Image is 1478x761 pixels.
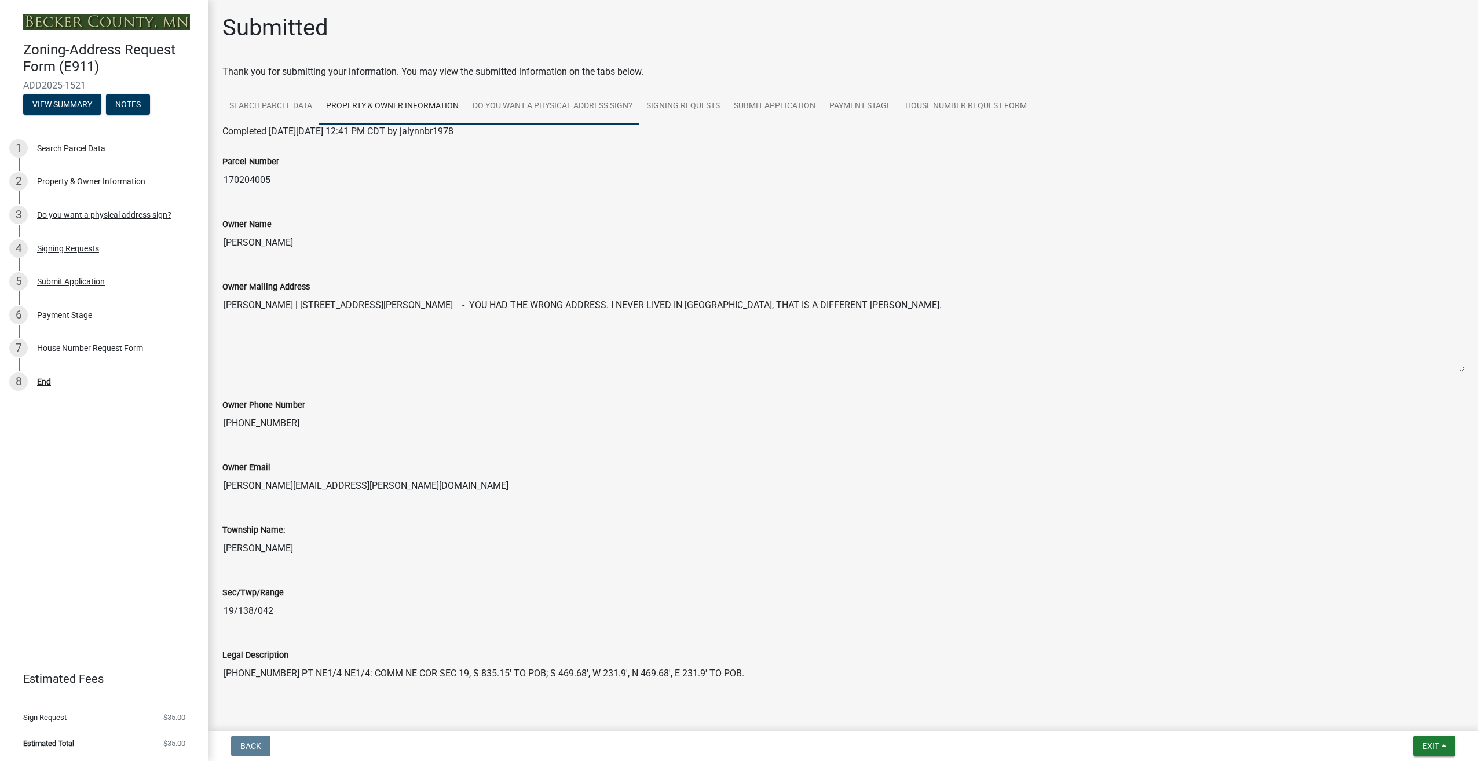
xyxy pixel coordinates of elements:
[23,714,67,721] span: Sign Request
[222,126,453,137] span: Completed [DATE][DATE] 12:41 PM CDT by jalynnbr1978
[163,740,185,747] span: $35.00
[9,667,190,690] a: Estimated Fees
[222,662,1464,741] textarea: [PHONE_NUMBER] PT NE1/4 NE1/4: COMM NE COR SEC 19, S 835.15' TO POB; S 469.68', W 231.9', N 469.6...
[9,139,28,158] div: 1
[240,741,261,751] span: Back
[37,311,92,319] div: Payment Stage
[23,94,101,115] button: View Summary
[37,378,51,386] div: End
[106,94,150,115] button: Notes
[37,211,171,219] div: Do you want a physical address sign?
[37,177,145,185] div: Property & Owner Information
[37,344,143,352] div: House Number Request Form
[9,239,28,258] div: 4
[106,100,150,109] wm-modal-confirm: Notes
[23,100,101,109] wm-modal-confirm: Summary
[9,339,28,357] div: 7
[222,526,285,535] label: Township Name:
[822,88,898,125] a: Payment Stage
[23,14,190,30] img: Becker County, Minnesota
[163,714,185,721] span: $35.00
[222,589,284,597] label: Sec/Twp/Range
[9,306,28,324] div: 6
[23,740,74,747] span: Estimated Total
[37,144,105,152] div: Search Parcel Data
[1413,736,1455,756] button: Exit
[222,294,1464,372] textarea: [PERSON_NAME] | [STREET_ADDRESS][PERSON_NAME] - YOU HAD THE WRONG ADDRESS. I NEVER LIVED IN [GEOG...
[222,158,279,166] label: Parcel Number
[9,272,28,291] div: 5
[1422,741,1439,751] span: Exit
[222,88,319,125] a: Search Parcel Data
[231,736,270,756] button: Back
[898,88,1034,125] a: House Number Request Form
[222,65,1464,79] div: Thank you for submitting your information. You may view the submitted information on the tabs below.
[222,221,272,229] label: Owner Name
[222,464,270,472] label: Owner Email
[466,88,639,125] a: Do you want a physical address sign?
[727,88,822,125] a: Submit Application
[222,14,328,42] h1: Submitted
[23,42,199,75] h4: Zoning-Address Request Form (E911)
[639,88,727,125] a: Signing Requests
[9,206,28,224] div: 3
[37,244,99,253] div: Signing Requests
[222,401,305,409] label: Owner Phone Number
[222,652,288,660] label: Legal Description
[222,283,310,291] label: Owner Mailing Address
[9,172,28,191] div: 2
[9,372,28,391] div: 8
[319,88,466,125] a: Property & Owner Information
[23,80,185,91] span: ADD2025-1521
[37,277,105,286] div: Submit Application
